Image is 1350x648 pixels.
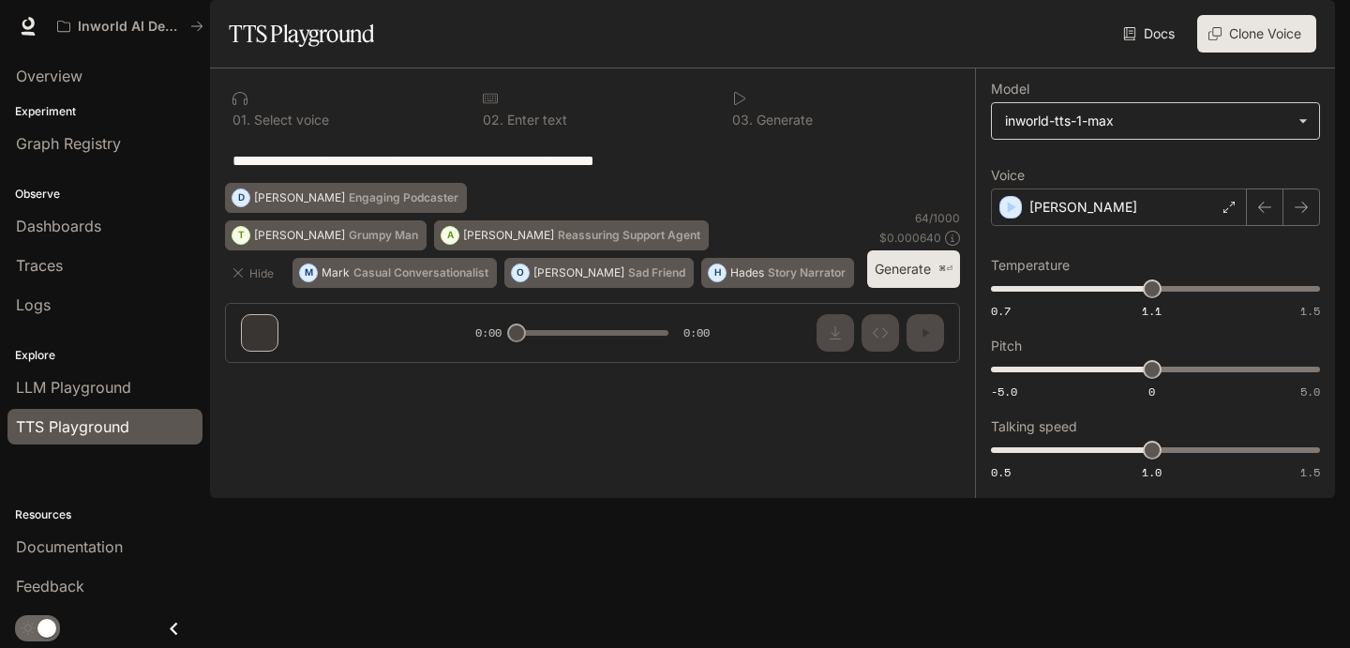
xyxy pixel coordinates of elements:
span: 0.7 [991,303,1011,319]
p: Temperature [991,259,1070,272]
button: MMarkCasual Conversationalist [292,258,497,288]
p: 64 / 1000 [915,210,960,226]
p: Grumpy Man [349,230,418,241]
p: [PERSON_NAME] [533,267,624,279]
div: D [232,183,249,213]
p: Hades [730,267,764,279]
span: 1.1 [1142,303,1162,319]
p: [PERSON_NAME] [254,192,345,203]
p: [PERSON_NAME] [254,230,345,241]
div: inworld-tts-1-max [1005,112,1289,130]
p: [PERSON_NAME] [463,230,554,241]
div: O [512,258,529,288]
button: All workspaces [49,8,212,45]
p: Reassuring Support Agent [558,230,700,241]
span: 1.5 [1300,303,1320,319]
span: 5.0 [1300,384,1320,399]
div: T [232,220,249,250]
p: [PERSON_NAME] [1029,198,1137,217]
span: 1.5 [1300,464,1320,480]
button: Hide [225,258,285,288]
p: Model [991,83,1029,96]
p: Generate [753,113,813,127]
p: Mark [322,267,350,279]
p: 0 3 . [732,113,753,127]
p: Enter text [503,113,567,127]
p: Voice [991,169,1025,182]
div: A [442,220,458,250]
p: Story Narrator [768,267,846,279]
a: Docs [1119,15,1182,53]
span: 1.0 [1142,464,1162,480]
p: Select voice [250,113,329,127]
p: Engaging Podcaster [349,192,458,203]
button: T[PERSON_NAME]Grumpy Man [225,220,427,250]
button: Clone Voice [1197,15,1316,53]
p: 0 2 . [483,113,503,127]
div: inworld-tts-1-max [992,103,1319,139]
button: O[PERSON_NAME]Sad Friend [504,258,694,288]
button: Generate⌘⏎ [867,250,960,289]
button: HHadesStory Narrator [701,258,854,288]
div: H [709,258,726,288]
span: -5.0 [991,384,1017,399]
span: 0.5 [991,464,1011,480]
p: Sad Friend [628,267,685,279]
h1: TTS Playground [229,15,374,53]
p: Talking speed [991,420,1077,433]
p: Casual Conversationalist [353,267,488,279]
button: D[PERSON_NAME]Engaging Podcaster [225,183,467,213]
span: 0 [1148,384,1155,399]
p: 0 1 . [232,113,250,127]
p: Pitch [991,339,1022,353]
p: Inworld AI Demos [78,19,183,35]
button: A[PERSON_NAME]Reassuring Support Agent [434,220,709,250]
div: M [300,258,317,288]
p: ⌘⏎ [938,264,952,275]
